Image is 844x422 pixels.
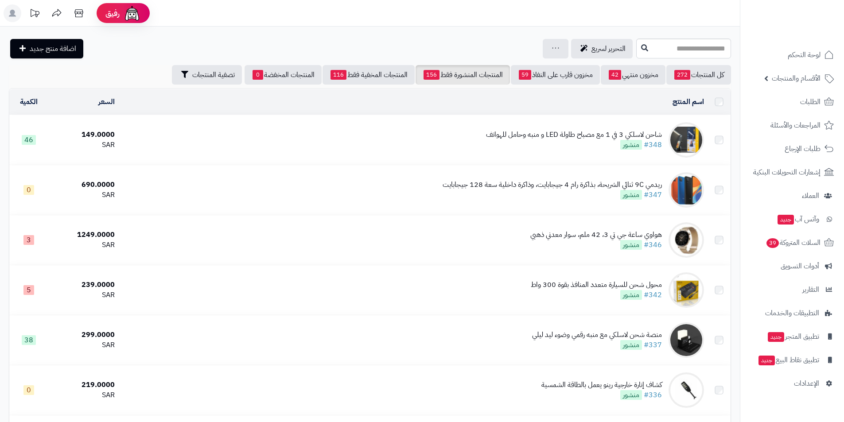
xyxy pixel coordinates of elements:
a: السلات المتروكة39 [746,232,839,253]
div: 219.0000 [52,380,115,390]
a: الطلبات [746,91,839,112]
span: 5 [23,285,34,295]
a: #347 [644,190,662,200]
button: تصفية المنتجات [172,65,242,85]
div: 239.0000 [52,280,115,290]
a: المنتجات المخفضة0 [245,65,322,85]
span: منشور [620,290,642,300]
a: مخزون منتهي42 [601,65,665,85]
div: 690.0000 [52,180,115,190]
span: منشور [620,140,642,150]
img: محول شحن للسيارة متعدد المنافذ بقوة 300 واط [669,272,704,308]
span: إشعارات التحويلات البنكية [753,166,821,178]
div: SAR [52,390,115,400]
a: طلبات الإرجاع [746,138,839,159]
div: 1249.0000 [52,230,115,240]
a: تطبيق نقاط البيعجديد [746,349,839,371]
a: المنتجات المخفية فقط116 [323,65,415,85]
div: SAR [52,190,115,200]
span: منشور [620,190,642,200]
span: منشور [620,340,642,350]
span: المراجعات والأسئلة [770,119,821,132]
a: #346 [644,240,662,250]
img: منصة شحن لاسلكي مع منبه رقمي وضوء ليد ليلي [669,322,704,358]
a: مخزون قارب على النفاذ59 [511,65,600,85]
img: ريدمي 9C ثنائي الشريحة، بذاكرة رام 4 جيجابايت، وذاكرة داخلية سعة 128 جيجابايت [669,172,704,208]
span: منشور [620,390,642,400]
span: الأقسام والمنتجات [772,72,821,85]
span: أدوات التسويق [781,260,819,272]
span: السلات المتروكة [766,236,821,249]
span: التحرير لسريع [591,43,626,54]
span: 0 [253,70,263,80]
span: تصفية المنتجات [192,70,235,80]
div: 149.0000 [52,130,115,140]
a: التطبيقات والخدمات [746,302,839,324]
a: العملاء [746,185,839,206]
div: 299.0000 [52,330,115,340]
div: ريدمي 9C ثنائي الشريحة، بذاكرة رام 4 جيجابايت، وذاكرة داخلية سعة 128 جيجابايت [443,180,662,190]
span: اضافة منتج جديد [30,43,76,54]
img: ai-face.png [123,4,141,22]
a: أدوات التسويق [746,256,839,277]
img: كشاف إنارة خارجية رينو يعمل بالطاقة الشمسية [669,372,704,408]
span: جديد [768,332,784,342]
div: كشاف إنارة خارجية رينو يعمل بالطاقة الشمسية [541,380,662,390]
span: تطبيق نقاط البيع [758,354,819,366]
div: هواوي ساعة جي تي 3، 42 ملم، سوار معدني ذهبي [530,230,662,240]
span: طلبات الإرجاع [785,143,821,155]
span: 0 [23,385,34,395]
span: 59 [519,70,531,80]
div: SAR [52,340,115,350]
a: الكمية [20,97,38,107]
div: SAR [52,290,115,300]
span: 0 [23,185,34,195]
span: 42 [609,70,621,80]
span: تطبيق المتجر [767,330,819,343]
span: لوحة التحكم [788,49,821,61]
span: وآتس آب [777,213,819,225]
a: اسم المنتج [673,97,704,107]
div: SAR [52,240,115,250]
span: التطبيقات والخدمات [765,307,819,319]
a: #337 [644,340,662,350]
div: شاحن لاسلكي 3 في 1 مع مصباح طاولة LED و منبه وحامل للهواتف [486,130,662,140]
span: 39 [766,238,779,248]
div: SAR [52,140,115,150]
a: إشعارات التحويلات البنكية [746,162,839,183]
a: تحديثات المنصة [23,4,46,24]
span: الإعدادات [794,377,819,390]
div: محول شحن للسيارة متعدد المنافذ بقوة 300 واط [531,280,662,290]
span: التقارير [802,283,819,296]
span: 272 [674,70,690,80]
a: تطبيق المتجرجديد [746,326,839,347]
span: 46 [22,135,36,145]
a: اضافة منتج جديد [10,39,83,58]
a: المنتجات المنشورة فقط156 [416,65,510,85]
span: 3 [23,235,34,245]
span: منشور [620,240,642,250]
span: رفيق [105,8,120,19]
img: هواوي ساعة جي تي 3، 42 ملم، سوار معدني ذهبي [669,222,704,258]
a: كل المنتجات272 [666,65,731,85]
a: وآتس آبجديد [746,209,839,230]
a: التحرير لسريع [571,39,633,58]
a: المراجعات والأسئلة [746,115,839,136]
span: جديد [778,215,794,225]
span: الطلبات [800,96,821,108]
span: 116 [331,70,346,80]
span: العملاء [802,190,819,202]
img: logo-2.png [784,23,836,41]
span: 156 [424,70,440,80]
a: #348 [644,139,662,150]
a: الإعدادات [746,373,839,394]
a: لوحة التحكم [746,44,839,66]
div: منصة شحن لاسلكي مع منبه رقمي وضوء ليد ليلي [532,330,662,340]
a: #336 [644,390,662,400]
a: التقارير [746,279,839,300]
span: 38 [22,335,36,345]
span: جديد [758,356,775,365]
img: شاحن لاسلكي 3 في 1 مع مصباح طاولة LED و منبه وحامل للهواتف [669,122,704,158]
a: السعر [98,97,115,107]
a: #342 [644,290,662,300]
